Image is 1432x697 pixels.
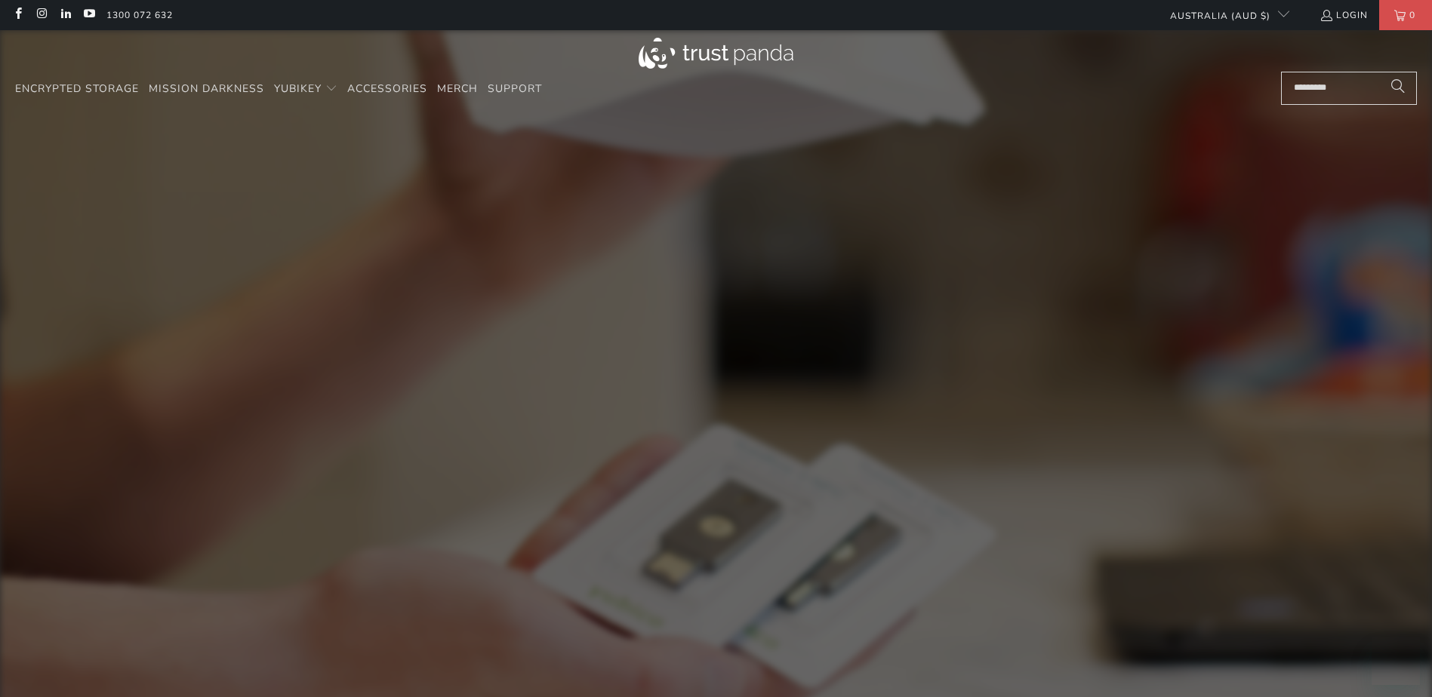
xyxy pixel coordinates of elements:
span: Merch [437,81,478,96]
nav: Translation missing: en.navigation.header.main_nav [15,72,542,107]
img: Trust Panda Australia [639,38,793,69]
a: Trust Panda Australia on YouTube [82,9,95,21]
button: Search [1379,72,1417,105]
span: Encrypted Storage [15,81,139,96]
a: Mission Darkness [149,72,264,107]
a: Merch [437,72,478,107]
input: Search... [1281,72,1417,105]
span: Mission Darkness [149,81,264,96]
a: Trust Panda Australia on Facebook [11,9,24,21]
a: Login [1320,7,1368,23]
span: YubiKey [274,81,322,96]
a: Trust Panda Australia on LinkedIn [59,9,72,21]
iframe: Button to launch messaging window [1372,637,1420,685]
a: Trust Panda Australia on Instagram [35,9,48,21]
summary: YubiKey [274,72,337,107]
a: Accessories [347,72,427,107]
a: Encrypted Storage [15,72,139,107]
span: Support [488,81,542,96]
a: Support [488,72,542,107]
span: Accessories [347,81,427,96]
a: 1300 072 632 [106,7,173,23]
